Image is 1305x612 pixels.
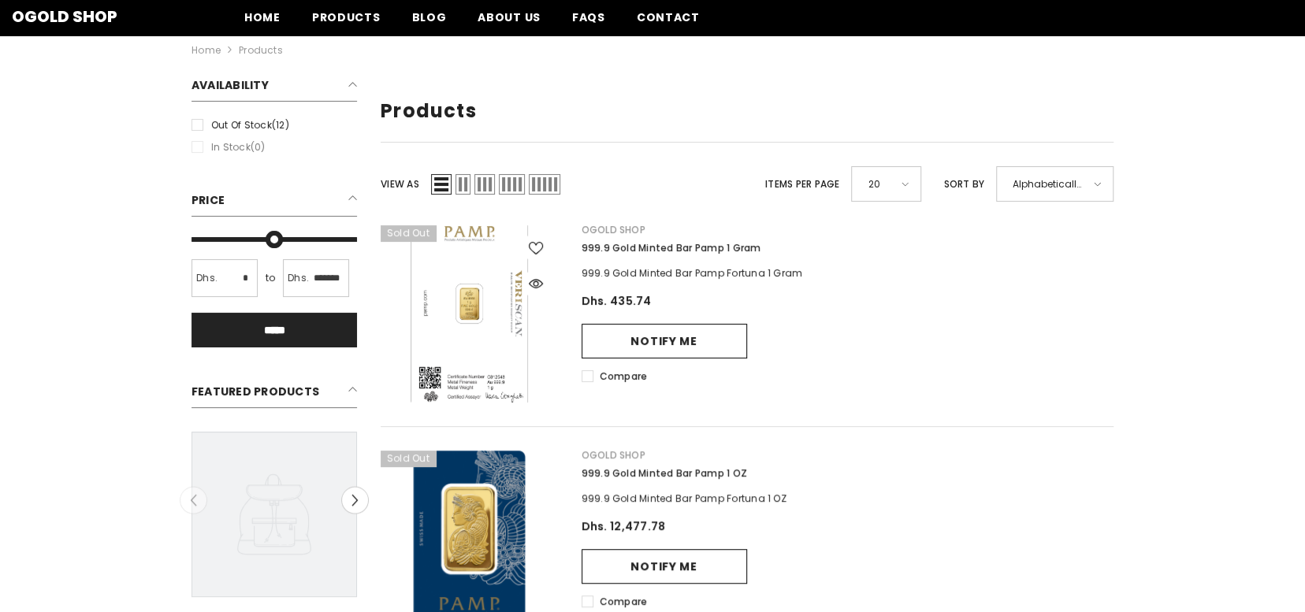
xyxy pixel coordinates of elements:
span: Grid 5 [529,174,560,195]
a: Home [229,9,296,35]
nav: breadcrumbs [191,14,1114,65]
span: Grid 3 [474,174,495,195]
span: Products [312,9,381,25]
button: Next [341,487,369,514]
label: View as [381,176,419,193]
a: 999.9 Gold Minted Bar Pamp 1 OZ [582,465,1114,482]
div: Alphabetically, A-Z [996,166,1114,202]
span: Compare [600,595,648,608]
label: Items per page [765,176,839,193]
span: About us [478,9,541,25]
a: Notify me [582,324,747,358]
span: Grid 2 [455,174,470,195]
a: 999.9 Gold Minted Bar Pamp 1 Gram [582,239,1114,257]
div: 20 [851,166,921,202]
a: Ogold Shop [582,448,645,462]
h1: Products [381,100,1114,123]
span: Sold out [381,225,436,241]
a: Products [296,9,396,35]
a: FAQs [556,9,621,35]
span: Price [191,192,225,208]
a: Ogold Shop [582,223,645,236]
span: Contact [637,9,700,25]
a: Products [239,43,283,57]
a: About us [462,9,556,35]
a: Home [191,42,221,59]
label: Sort by [943,176,984,193]
button: Quick View [522,269,550,298]
label: Out of stock [191,117,357,134]
a: Ogold Shop [12,9,117,24]
h2: Featured Products [191,379,357,408]
span: Availability [191,77,269,93]
span: Sold out [381,451,436,466]
a: Contact [621,9,716,35]
span: Blog [411,9,446,25]
div: 999.9 Gold Minted Bar Pamp Fortuna 1 OZ [582,490,1114,507]
span: to [261,269,280,287]
a: Blog [396,9,462,35]
span: FAQs [572,9,605,25]
span: Dhs. 435.74 [582,293,652,309]
span: Dhs. [288,269,309,287]
span: (12) [272,118,289,132]
span: Dhs. [196,269,217,287]
span: Dhs. 12,477.78 [582,518,666,534]
span: Alphabetically, A-Z [1013,172,1083,195]
span: List [431,174,452,195]
a: 999.9 Gold Minted Bar Pamp 1 Gram [381,225,558,402]
span: 20 [868,172,890,195]
span: Compare [600,369,648,383]
span: Grid 4 [499,174,525,195]
div: 999.9 Gold Minted Bar Pamp Fortuna 1 Gram [582,265,1114,282]
a: Notify me [582,549,747,584]
span: Home [244,9,281,25]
